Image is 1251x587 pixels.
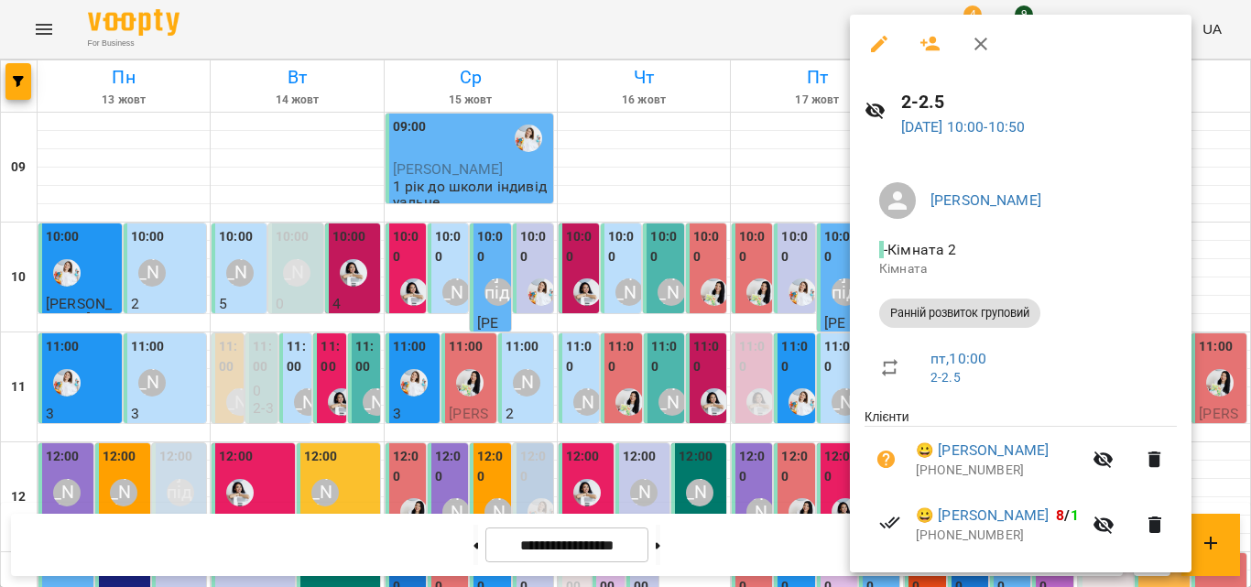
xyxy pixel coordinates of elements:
span: - Кімната 2 [879,241,961,258]
span: 8 [1056,506,1064,524]
a: 😀 [PERSON_NAME] [916,505,1049,527]
span: Ранній розвиток груповий [879,305,1040,321]
svg: Візит сплачено [879,512,901,534]
h6: 2-2.5 [901,88,1177,116]
a: пт , 10:00 [930,350,986,367]
b: / [1056,506,1078,524]
a: 2-2.5 [930,370,961,385]
a: 😀 [PERSON_NAME] [916,440,1049,462]
p: Кімната [879,260,1162,278]
a: [PERSON_NAME] [930,191,1041,209]
p: [PHONE_NUMBER] [916,462,1082,480]
p: [PHONE_NUMBER] [916,527,1082,545]
a: [DATE] 10:00-10:50 [901,118,1026,136]
span: 1 [1071,506,1079,524]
